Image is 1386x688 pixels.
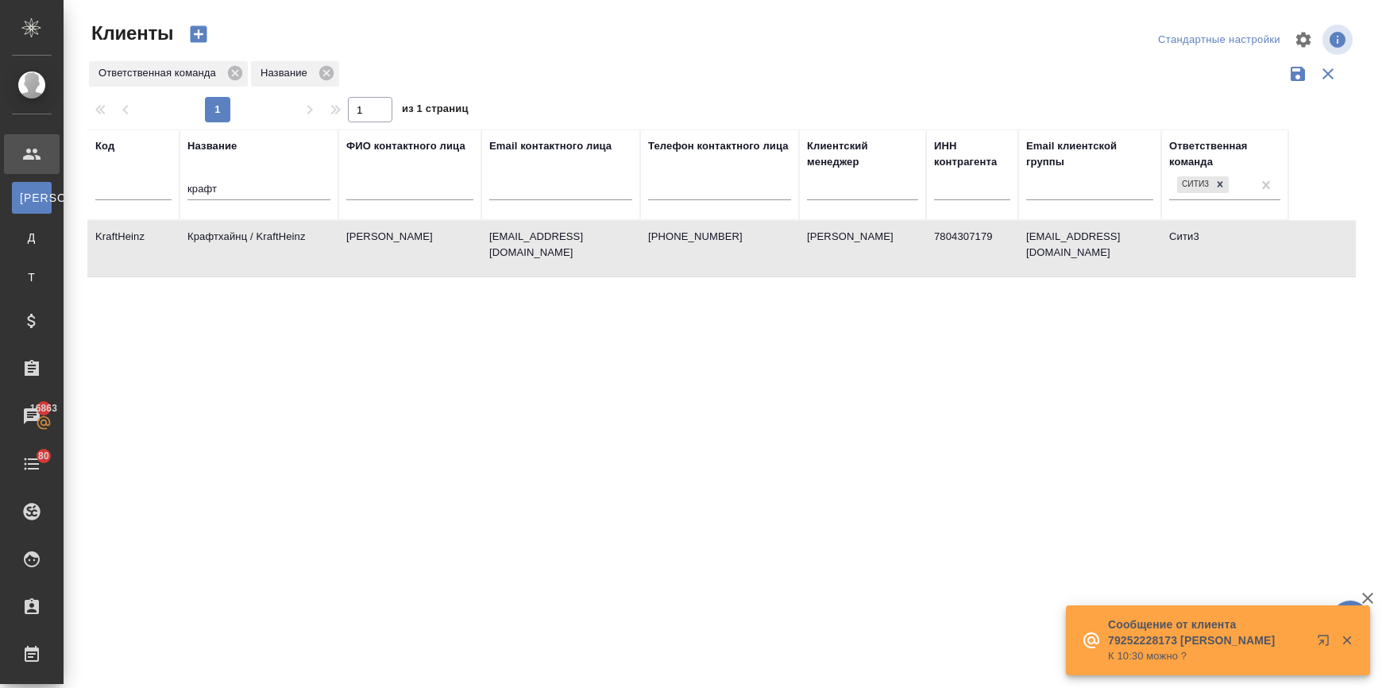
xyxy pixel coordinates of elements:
[926,221,1018,276] td: 7804307179
[1108,648,1307,664] p: К 10:30 можно ?
[1026,138,1153,170] div: Email клиентской группы
[1284,21,1322,59] span: Настроить таблицу
[648,138,789,154] div: Телефон контактного лица
[12,261,52,293] a: Т
[20,230,44,245] span: Д
[1154,28,1284,52] div: split button
[1330,633,1363,647] button: Закрыть
[180,21,218,48] button: Создать
[21,400,67,416] span: 16863
[87,21,173,46] span: Клиенты
[1018,221,1161,276] td: [EMAIL_ADDRESS][DOMAIN_NAME]
[187,138,237,154] div: Название
[4,396,60,436] a: 16863
[12,182,52,214] a: [PERSON_NAME]
[95,138,114,154] div: Код
[799,221,926,276] td: [PERSON_NAME]
[20,269,44,285] span: Т
[1313,59,1343,89] button: Сбросить фильтры
[251,61,339,87] div: Название
[1176,175,1230,195] div: Сити3
[489,138,612,154] div: Email контактного лица
[1283,59,1313,89] button: Сохранить фильтры
[29,448,59,464] span: 80
[1161,221,1288,276] td: Сити3
[1330,601,1370,640] button: 🙏
[20,190,44,206] span: [PERSON_NAME]
[807,138,918,170] div: Клиентский менеджер
[98,65,222,81] p: Ответственная команда
[12,222,52,253] a: Д
[346,138,465,154] div: ФИО контактного лица
[4,444,60,484] a: 80
[1108,616,1307,648] p: Сообщение от клиента 79252228173 [PERSON_NAME]
[934,138,1010,170] div: ИНН контрагента
[261,65,313,81] p: Название
[338,221,481,276] td: [PERSON_NAME]
[489,229,632,261] p: [EMAIL_ADDRESS][DOMAIN_NAME]
[648,229,791,245] p: [PHONE_NUMBER]
[1322,25,1356,55] span: Посмотреть информацию
[87,221,180,276] td: KraftHeinz
[89,61,248,87] div: Ответственная команда
[1169,138,1280,170] div: Ответственная команда
[402,99,469,122] span: из 1 страниц
[1307,624,1345,663] button: Открыть в новой вкладке
[1177,176,1211,193] div: Сити3
[180,221,338,276] td: Крафтхайнц / KraftHeinz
